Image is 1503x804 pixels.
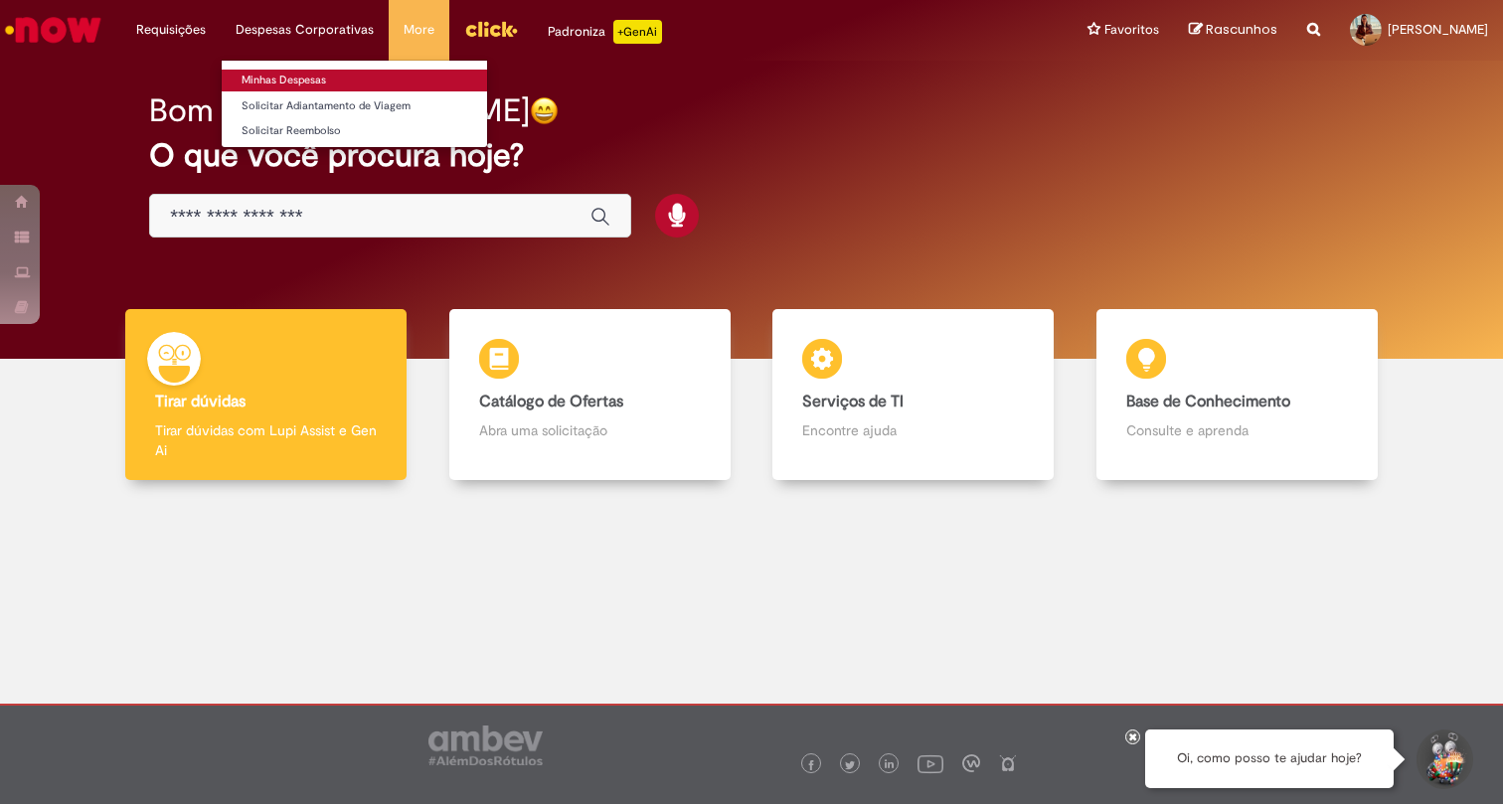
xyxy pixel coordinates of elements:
[885,759,895,771] img: logo_footer_linkedin.png
[222,70,487,91] a: Minhas Despesas
[962,754,980,772] img: logo_footer_workplace.png
[404,20,434,40] span: More
[1414,729,1473,789] button: Iniciar Conversa de Suporte
[136,20,206,40] span: Requisições
[1126,392,1290,411] b: Base de Conhecimento
[1076,309,1400,481] a: Base de Conhecimento Consulte e aprenda
[479,392,623,411] b: Catálogo de Ofertas
[802,420,1024,440] p: Encontre ajuda
[221,60,488,148] ul: Despesas Corporativas
[613,20,662,44] p: +GenAi
[149,93,530,128] h2: Bom dia, [PERSON_NAME]
[1206,20,1277,39] span: Rascunhos
[428,309,752,481] a: Catálogo de Ofertas Abra uma solicitação
[918,750,943,776] img: logo_footer_youtube.png
[222,120,487,142] a: Solicitar Reembolso
[1145,729,1394,788] div: Oi, como posso te ajudar hoje?
[530,96,559,125] img: happy-face.png
[548,20,662,44] div: Padroniza
[1126,420,1348,440] p: Consulte e aprenda
[2,10,104,50] img: ServiceNow
[999,754,1017,772] img: logo_footer_naosei.png
[236,20,374,40] span: Despesas Corporativas
[104,309,428,481] a: Tirar dúvidas Tirar dúvidas com Lupi Assist e Gen Ai
[751,309,1076,481] a: Serviços de TI Encontre ajuda
[155,420,377,460] p: Tirar dúvidas com Lupi Assist e Gen Ai
[806,760,816,770] img: logo_footer_facebook.png
[845,760,855,770] img: logo_footer_twitter.png
[1104,20,1159,40] span: Favoritos
[1189,21,1277,40] a: Rascunhos
[802,392,904,411] b: Serviços de TI
[479,420,701,440] p: Abra uma solicitação
[1388,21,1488,38] span: [PERSON_NAME]
[464,14,518,44] img: click_logo_yellow_360x200.png
[155,392,246,411] b: Tirar dúvidas
[222,95,487,117] a: Solicitar Adiantamento de Viagem
[428,725,543,765] img: logo_footer_ambev_rotulo_gray.png
[149,138,1354,173] h2: O que você procura hoje?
